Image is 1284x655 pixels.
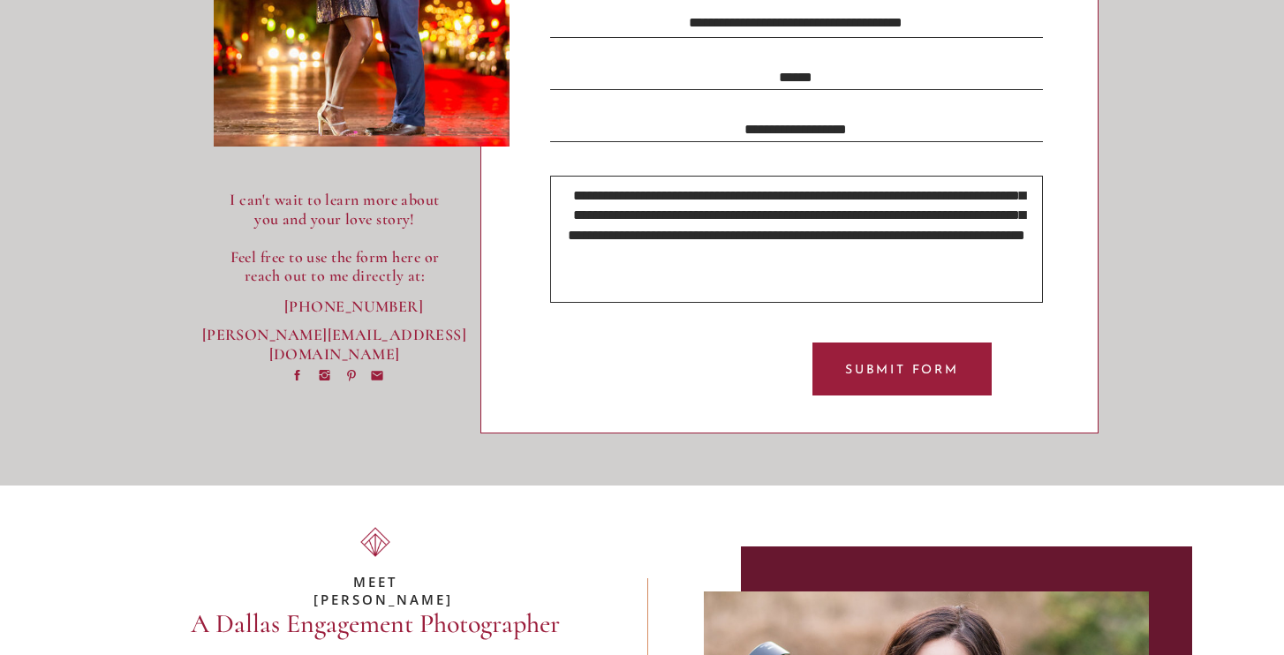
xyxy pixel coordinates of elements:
[284,297,384,316] a: [PHONE_NUMBER]
[821,361,983,378] a: Submit Form
[201,326,467,344] a: [PERSON_NAME][EMAIL_ADDRESS][DOMAIN_NAME]
[313,574,436,590] h3: MEET [PERSON_NAME]
[162,609,589,641] h2: A Dallas Engagement Photographer
[216,191,453,287] p: I can't wait to learn more about you and your love story! Feel free to use the form here or reach...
